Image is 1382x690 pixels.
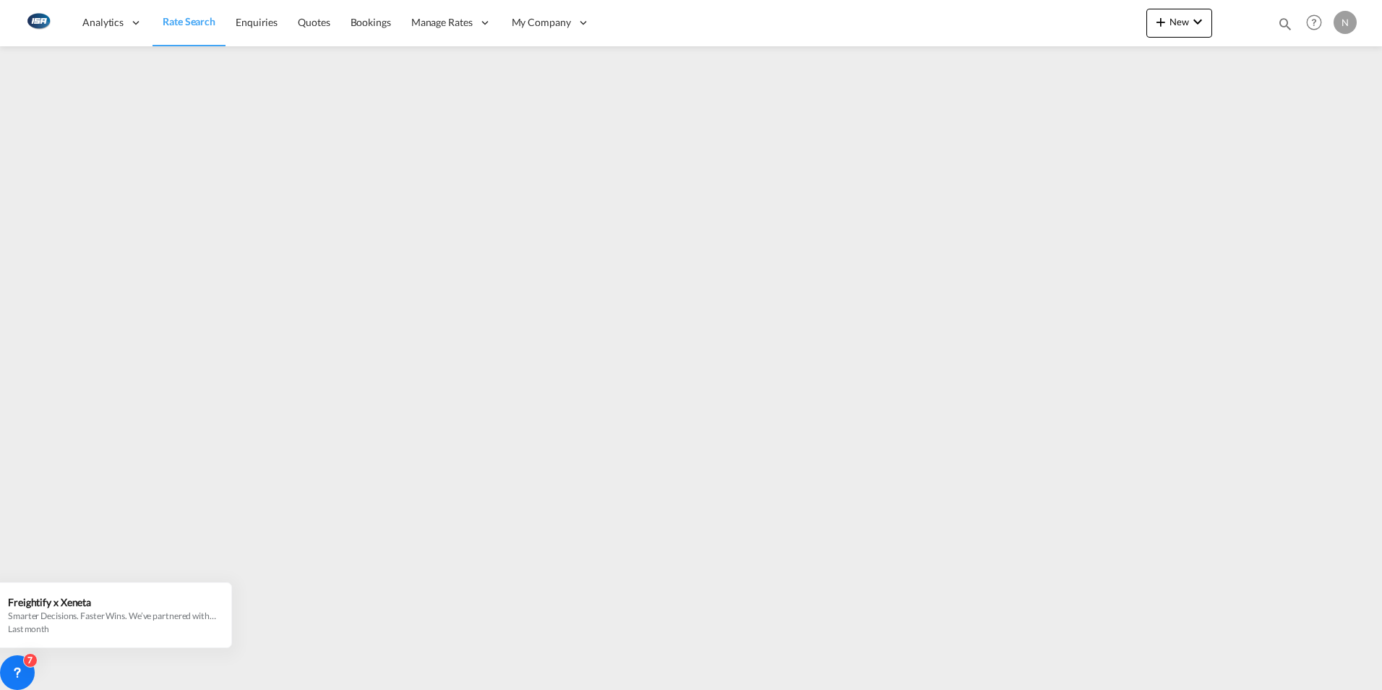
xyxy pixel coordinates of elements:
[1277,16,1293,32] md-icon: icon-magnify
[1334,11,1357,34] div: N
[236,16,278,28] span: Enquiries
[22,7,54,39] img: 1aa151c0c08011ec8d6f413816f9a227.png
[82,15,124,30] span: Analytics
[298,16,330,28] span: Quotes
[512,15,571,30] span: My Company
[351,16,391,28] span: Bookings
[1146,9,1212,38] button: icon-plus 400-fgNewicon-chevron-down
[411,15,473,30] span: Manage Rates
[1302,10,1326,35] span: Help
[1152,13,1169,30] md-icon: icon-plus 400-fg
[1277,16,1293,38] div: icon-magnify
[1152,16,1206,27] span: New
[1189,13,1206,30] md-icon: icon-chevron-down
[1302,10,1334,36] div: Help
[163,15,215,27] span: Rate Search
